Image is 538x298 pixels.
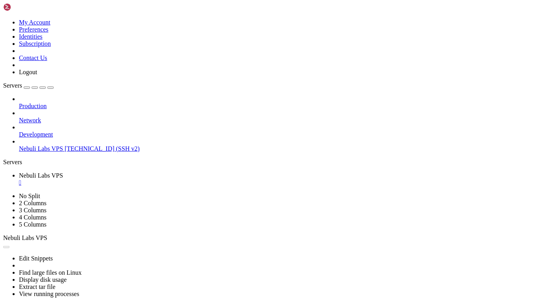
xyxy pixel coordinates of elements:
div: Servers [3,159,535,166]
a: Logout [19,69,37,75]
a: 4 Columns [19,214,47,221]
a: Preferences [19,26,49,33]
a: My Account [19,19,51,26]
li: Development [19,124,535,138]
a: Find large files on Linux [19,269,82,276]
li: Production [19,96,535,110]
a: Contact Us [19,54,47,61]
a: Subscription [19,40,51,47]
span: Servers [3,82,22,89]
a:  [19,179,535,186]
a: Servers [3,82,54,89]
a: Identities [19,33,43,40]
a: Display disk usage [19,276,67,283]
a: 5 Columns [19,221,47,228]
a: Nebuli Labs VPS [19,172,535,186]
a: Extract tar file [19,283,55,290]
span: Nebuli Labs VPS [3,234,47,241]
li: Nebuli Labs VPS [TECHNICAL_ID] (SSH v2) [19,138,535,152]
a: View running processes [19,291,79,297]
span: [TECHNICAL_ID] (SSH v2) [65,145,140,152]
span: Nebuli Labs VPS [19,145,63,152]
img: Shellngn [3,3,49,11]
a: No Split [19,193,40,199]
span: Development [19,131,53,138]
a: 3 Columns [19,207,47,214]
a: Development [19,131,535,138]
a: Edit Snippets [19,255,53,262]
a: Production [19,103,535,110]
a: Network [19,117,535,124]
a: Nebuli Labs VPS [TECHNICAL_ID] (SSH v2) [19,145,535,152]
a: 2 Columns [19,200,47,206]
span: Production [19,103,47,109]
span: Network [19,117,41,124]
span: Nebuli Labs VPS [19,172,63,179]
li: Network [19,110,535,124]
